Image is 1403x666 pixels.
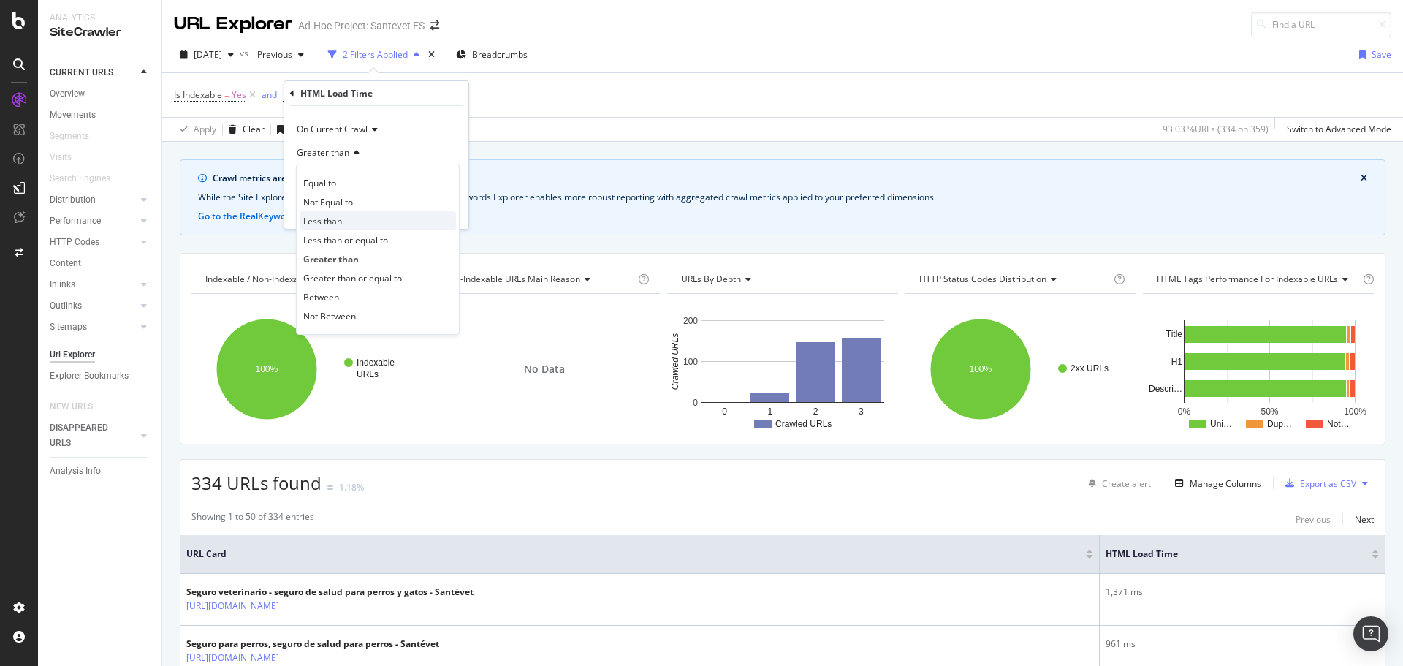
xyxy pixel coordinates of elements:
svg: A chart. [667,306,896,433]
div: CURRENT URLS [50,65,113,80]
div: Visits [50,150,72,165]
div: Analysis Info [50,463,101,479]
div: Search Engines [50,171,110,186]
div: Save [1372,48,1391,61]
svg: A chart. [905,306,1134,433]
text: 50% [1261,406,1279,417]
a: Analysis Info [50,463,151,479]
div: 93.03 % URLs ( 334 on 359 ) [1163,123,1269,135]
text: H1 [1171,357,1183,367]
div: 2 Filters Applied [343,48,408,61]
button: Previous [1296,510,1331,528]
div: Previous [1296,513,1331,526]
text: 2 [813,406,818,417]
div: Apply [194,123,216,135]
div: Showing 1 to 50 of 334 entries [191,510,314,528]
text: Title [1166,329,1183,339]
h4: Non-Indexable URLs Main Reason [441,268,636,291]
button: Create alert [1082,472,1151,495]
span: Greater than or equal to [303,272,402,284]
span: Not Equal to [303,196,353,208]
span: Previous [251,48,292,61]
div: Distribution [50,192,96,208]
a: CURRENT URLS [50,65,137,80]
div: times [425,48,438,62]
input: Find a URL [1251,12,1391,37]
a: Overview [50,86,151,102]
span: HTTP Status Codes Distribution [919,273,1046,285]
div: Segments [50,129,89,144]
div: and [262,88,277,101]
span: HTML Load Time [283,88,351,101]
a: Inlinks [50,277,137,292]
span: Indexable / Non-Indexable URLs distribution [205,273,384,285]
button: Previous [251,43,310,67]
span: URLs by Depth [681,273,741,285]
button: Save [271,118,309,141]
div: SiteCrawler [50,24,150,41]
a: Visits [50,150,86,165]
text: URLs [357,369,379,379]
a: Outlinks [50,298,137,314]
a: DISAPPEARED URLS [50,420,137,451]
text: 0 [693,398,699,408]
text: 0% [1178,406,1191,417]
button: Switch to Advanced Mode [1281,118,1391,141]
text: 100 [683,357,698,367]
button: Apply [174,118,216,141]
span: Greater than [303,253,359,265]
div: Manage Columns [1190,477,1261,490]
span: Breadcrumbs [472,48,528,61]
a: Explorer Bookmarks [50,368,151,384]
div: Open Intercom Messenger [1353,616,1388,651]
span: = [224,88,229,101]
span: Non-Indexable URLs Main Reason [444,273,580,285]
div: While the Site Explorer provides crawl metrics by URL, the RealKeywords Explorer enables more rob... [198,191,1367,204]
div: 1,371 ms [1106,586,1379,599]
a: NEW URLS [50,399,107,415]
div: Movements [50,107,96,123]
div: NEW URLS [50,399,93,415]
h4: HTTP Status Codes Distribution [916,268,1111,291]
a: Content [50,256,151,271]
a: Search Engines [50,171,125,186]
div: HTML Load Time [300,87,373,99]
span: Equal to [303,177,336,189]
button: Breadcrumbs [450,43,533,67]
div: Performance [50,213,101,229]
img: Equal [327,485,333,490]
span: Greater than [297,146,349,159]
div: Clear [243,123,265,135]
text: Indexable [357,357,395,368]
div: Url Explorer [50,347,95,363]
div: Content [50,256,81,271]
div: URL Explorer [174,12,292,37]
div: info banner [180,159,1385,235]
button: and [262,88,277,102]
text: Uni… [1210,419,1232,429]
div: Inlinks [50,277,75,292]
a: Performance [50,213,137,229]
button: Go to the RealKeywords Explorer [198,210,336,223]
div: Seguro veterinario - seguro de salud para perros y gatos - Santévet [186,586,474,599]
text: 3 [859,406,864,417]
a: [URL][DOMAIN_NAME] [186,599,279,613]
a: Movements [50,107,151,123]
svg: A chart. [191,306,420,433]
div: Switch to Advanced Mode [1287,123,1391,135]
text: 100% [969,364,992,374]
div: Crawl metrics are now in the RealKeywords Explorer [213,172,1361,185]
a: Url Explorer [50,347,151,363]
text: 200 [683,316,698,326]
div: Explorer Bookmarks [50,368,129,384]
button: Cancel [290,203,336,217]
span: 334 URLs found [191,471,322,495]
h4: Indexable / Non-Indexable URLs Distribution [202,268,406,291]
span: Between [303,291,339,303]
text: Not… [1327,419,1350,429]
span: HTML Load Time [1106,548,1350,561]
div: A chart. [1143,306,1372,433]
text: Dup… [1267,419,1292,429]
a: Segments [50,129,104,144]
